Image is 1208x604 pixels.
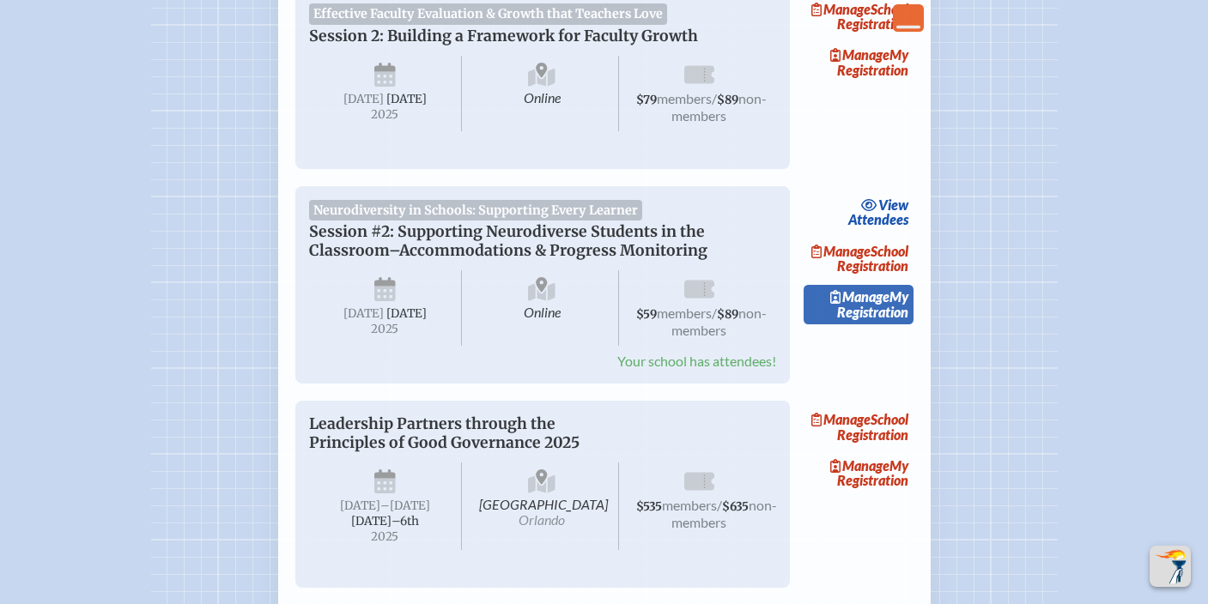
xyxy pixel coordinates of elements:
span: [DATE] [386,306,427,321]
span: Manage [811,411,871,427]
img: To the top [1153,549,1187,583]
span: / [712,90,717,106]
span: [GEOGRAPHIC_DATA] [465,462,619,551]
span: Manage [830,288,889,305]
span: Online [465,270,619,346]
span: Manage [811,1,871,17]
span: 2025 [323,108,448,121]
span: $89 [717,307,738,322]
span: members [657,305,712,321]
span: non-members [671,305,767,338]
span: Session #2: Supporting Neurodiverse Students in the Classroom–Accommodations & Progress Monitoring [309,222,707,260]
span: $89 [717,93,738,107]
span: Your school has attendees! [617,353,776,369]
a: ManageSchool Registration [804,408,914,447]
button: Scroll Top [1150,546,1191,587]
span: [DATE]–⁠6th [351,514,419,528]
a: viewAttendees [844,193,914,233]
span: 2025 [323,323,448,335]
span: –[DATE] [380,498,430,513]
span: $79 [636,93,657,107]
span: 2025 [323,530,448,543]
span: non-members [671,90,767,124]
span: Manage [830,457,889,474]
span: / [712,305,717,321]
span: $535 [636,499,662,514]
span: members [657,90,712,106]
a: ManageMy Registration [804,285,914,324]
span: [DATE] [340,498,380,513]
span: [DATE] [343,92,384,106]
span: Session 2: Building a Framework for Faculty Growth [309,27,698,45]
span: members [662,497,717,513]
span: Neurodiversity in Schools: Supporting Every Learner [309,200,643,220]
span: $635 [722,499,749,514]
span: Manage [830,46,889,63]
a: ManageMy Registration [804,454,914,493]
span: Online [465,56,619,131]
span: Effective Faculty Evaluation & Growth that Teachers Love [309,3,668,24]
span: view [878,196,908,213]
a: ManageSchool Registration [804,239,914,278]
span: non-members [671,497,777,530]
span: [DATE] [343,306,384,321]
a: ManageMy Registration [804,43,914,82]
span: Orlando [519,511,565,528]
span: $59 [636,307,657,322]
span: Leadership Partners through the Principles of Good Governance 2025 [309,414,580,452]
span: Manage [811,243,871,259]
span: [DATE] [386,92,427,106]
span: / [717,497,722,513]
